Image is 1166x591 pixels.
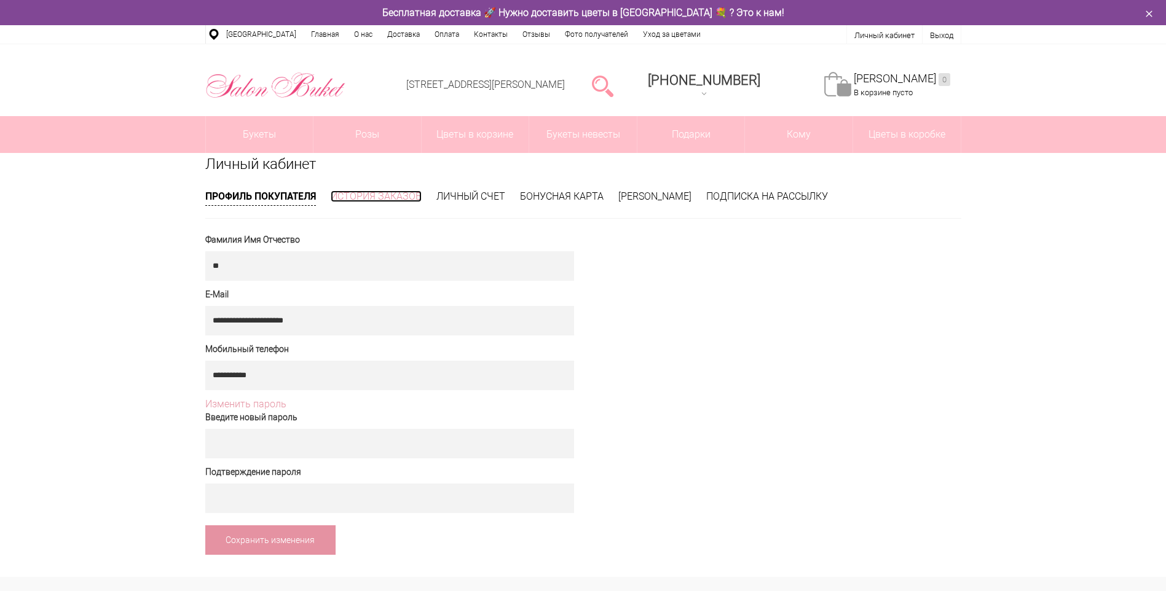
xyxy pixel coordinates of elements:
h1: Личный кабинет [205,153,961,175]
a: Подписка на рассылку [706,190,828,202]
label: Фамилия Имя Отчество [205,233,574,246]
a: Доставка [380,25,427,44]
label: Подтверждение пароля [205,466,574,479]
a: [PERSON_NAME] [854,72,950,86]
a: Контакты [467,25,515,44]
a: [GEOGRAPHIC_DATA] [219,25,304,44]
label: E-Mail [205,288,574,301]
a: [STREET_ADDRESS][PERSON_NAME] [406,79,565,90]
a: [PERSON_NAME] [618,190,691,202]
a: Подарки [637,116,745,153]
a: Букеты невесты [529,116,637,153]
img: Цветы Нижний Новгород [205,69,346,101]
a: Цветы в корзине [422,116,529,153]
span: Изменить пароль [205,398,286,410]
a: Сохранить изменения [205,525,336,555]
a: Бонусная карта [520,190,604,202]
label: Мобильный телефон [205,343,574,356]
ins: 0 [939,73,950,86]
a: Розы [313,116,421,153]
span: Кому [745,116,853,153]
a: Главная [304,25,347,44]
a: Личный кабинет [854,31,915,40]
a: Личный счет [436,190,505,202]
a: Фото получателей [557,25,636,44]
a: Отзывы [515,25,557,44]
a: Цветы в коробке [853,116,961,153]
a: О нас [347,25,380,44]
label: Введите новый пароль [205,411,574,424]
span: [PHONE_NUMBER] [648,72,760,88]
a: Профиль покупателя [205,189,316,206]
div: Бесплатная доставка 🚀 Нужно доставить цветы в [GEOGRAPHIC_DATA] 💐 ? Это к нам! [196,6,971,19]
a: Выход [930,31,953,40]
a: История заказов [331,190,422,202]
a: [PHONE_NUMBER] [640,68,768,103]
a: Букеты [206,116,313,153]
a: Оплата [427,25,467,44]
span: В корзине пусто [854,88,913,97]
a: Уход за цветами [636,25,708,44]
